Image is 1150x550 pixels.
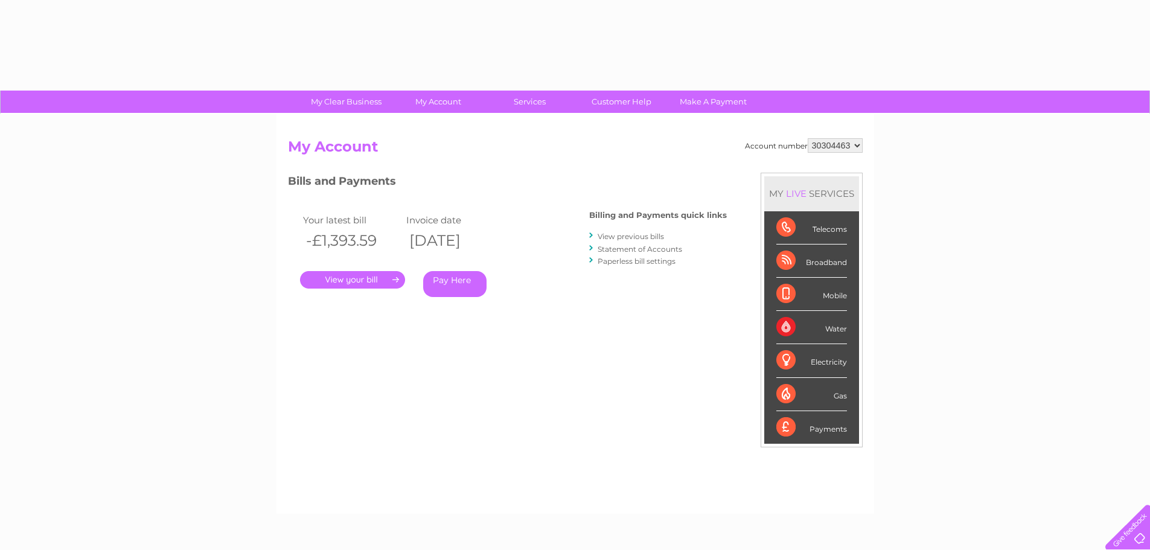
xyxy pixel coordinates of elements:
a: . [300,271,405,289]
div: Water [776,311,847,344]
div: LIVE [784,188,809,199]
div: Electricity [776,344,847,377]
div: Broadband [776,245,847,278]
a: Paperless bill settings [598,257,676,266]
td: Invoice date [403,212,506,228]
div: Gas [776,378,847,411]
h2: My Account [288,138,863,161]
div: Account number [745,138,863,153]
a: My Clear Business [296,91,396,113]
a: View previous bills [598,232,664,241]
h4: Billing and Payments quick links [589,211,727,220]
a: Services [480,91,580,113]
th: -£1,393.59 [300,228,403,253]
div: Telecoms [776,211,847,245]
a: My Account [388,91,488,113]
div: Payments [776,411,847,444]
div: Mobile [776,278,847,311]
td: Your latest bill [300,212,403,228]
a: Statement of Accounts [598,245,682,254]
h3: Bills and Payments [288,173,727,194]
a: Customer Help [572,91,671,113]
a: Make A Payment [663,91,763,113]
a: Pay Here [423,271,487,297]
div: MY SERVICES [764,176,859,211]
th: [DATE] [403,228,506,253]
